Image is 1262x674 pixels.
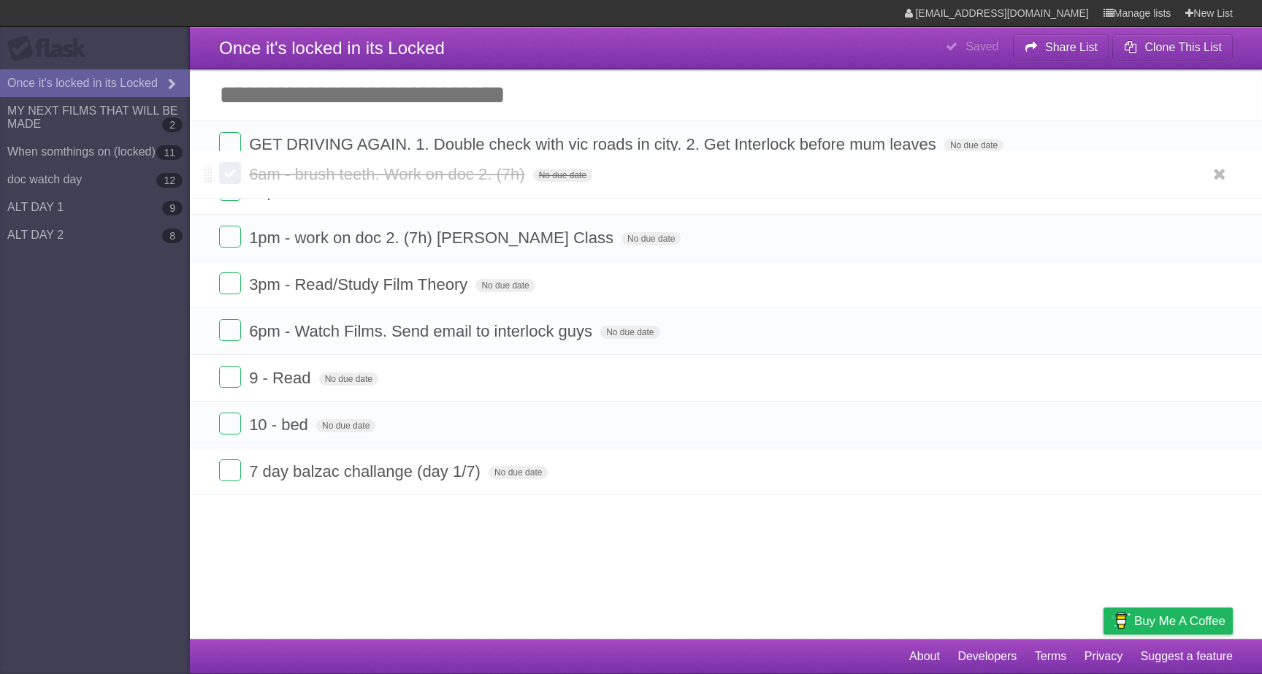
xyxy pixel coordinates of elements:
[219,413,241,434] label: Done
[156,145,183,160] b: 11
[219,319,241,341] label: Done
[533,169,592,182] span: No due date
[156,173,183,188] b: 12
[1104,608,1233,635] a: Buy me a coffee
[489,466,548,479] span: No due date
[249,462,484,480] span: 7 day balzac challange (day 1/7)
[219,132,241,154] label: Done
[249,165,528,183] span: 6am - brush teeth. Work on doc 2. (7h)
[249,275,471,294] span: 3pm - Read/Study Film Theory
[249,229,617,247] span: 1pm - work on doc 2. (7h) [PERSON_NAME] Class
[957,643,1017,670] a: Developers
[219,226,241,248] label: Done
[162,201,183,215] b: 9
[249,135,940,153] span: GET DRIVING AGAIN. 1. Double check with vic roads in city. 2. Get Interlock before mum leaves
[319,372,378,386] span: No due date
[475,279,535,292] span: No due date
[249,369,314,387] span: 9 - Read
[600,326,659,339] span: No due date
[1134,608,1225,634] span: Buy me a coffee
[1112,34,1233,61] button: Clone This List
[162,229,183,243] b: 8
[1144,41,1222,53] b: Clone This List
[316,419,375,432] span: No due date
[1141,643,1233,670] a: Suggest a feature
[162,118,183,132] b: 2
[219,162,241,184] label: Done
[1045,41,1098,53] b: Share List
[622,232,681,245] span: No due date
[1035,643,1067,670] a: Terms
[219,459,241,481] label: Done
[219,272,241,294] label: Done
[219,38,445,58] span: Once it's locked in its Locked
[219,366,241,388] label: Done
[1013,34,1109,61] button: Share List
[1111,608,1131,633] img: Buy me a coffee
[944,139,1003,152] span: No due date
[909,643,940,670] a: About
[249,322,596,340] span: 6pm - Watch Films. Send email to interlock guys
[7,36,95,62] div: Flask
[249,415,312,434] span: 10 - bed
[965,40,998,53] b: Saved
[1085,643,1123,670] a: Privacy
